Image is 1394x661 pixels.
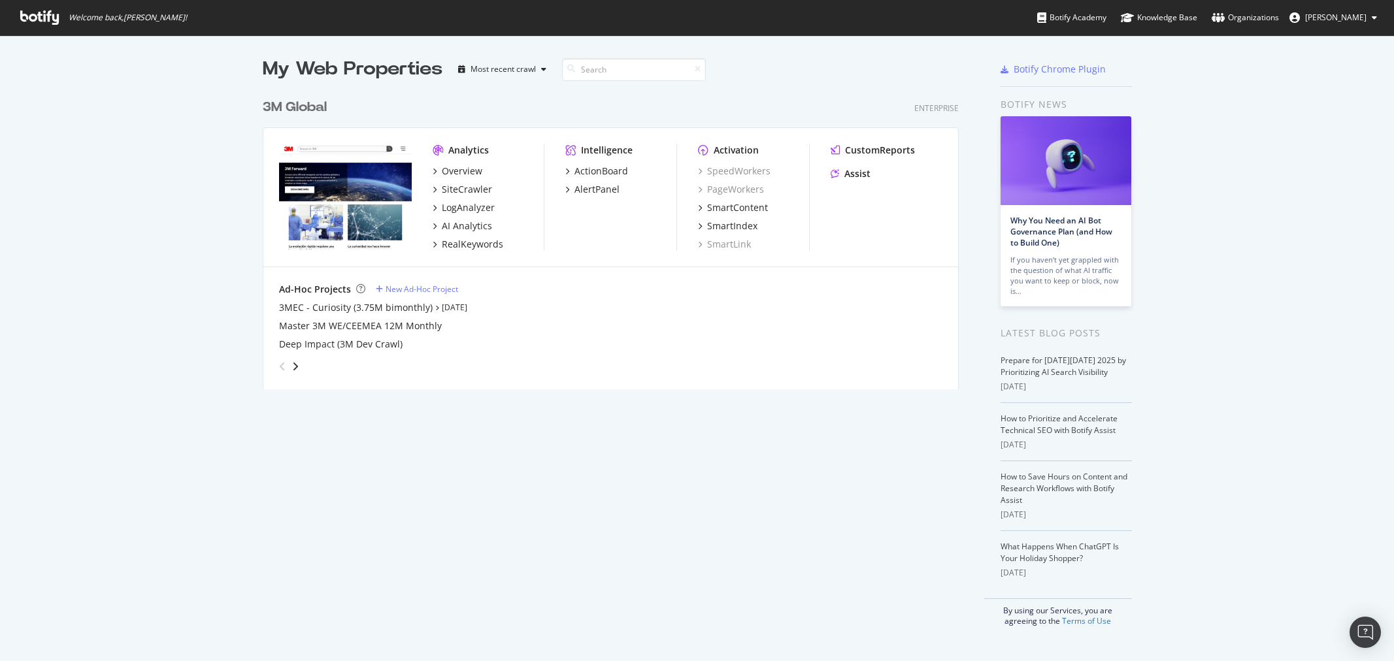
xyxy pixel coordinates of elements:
[453,59,552,80] button: Most recent crawl
[698,201,768,214] a: SmartContent
[707,201,768,214] div: SmartContent
[1305,12,1367,23] span: Alexander Parrales
[279,301,433,314] a: 3MEC - Curiosity (3.75M bimonthly)
[442,201,495,214] div: LogAnalyzer
[984,598,1132,626] div: By using our Services, you are agreeing to the
[565,183,620,196] a: AlertPanel
[581,144,633,157] div: Intelligence
[914,103,959,114] div: Enterprise
[1212,11,1279,24] div: Organizations
[1014,63,1106,76] div: Botify Chrome Plugin
[565,165,628,178] a: ActionBoard
[376,283,458,295] a: New Ad-Hoc Project
[698,183,764,196] a: PageWorkers
[448,144,489,157] div: Analytics
[433,219,492,233] a: AI Analytics
[442,219,492,233] div: AI Analytics
[69,12,187,23] span: Welcome back, [PERSON_NAME] !
[433,183,492,196] a: SiteCrawler
[562,58,706,81] input: Search
[1037,11,1106,24] div: Botify Academy
[1010,255,1121,297] div: If you haven’t yet grappled with the question of what AI traffic you want to keep or block, now is…
[714,144,759,157] div: Activation
[279,144,412,250] img: www.command.com
[1001,509,1132,521] div: [DATE]
[1001,381,1132,393] div: [DATE]
[279,338,403,351] a: Deep Impact (3M Dev Crawl)
[574,183,620,196] div: AlertPanel
[698,238,751,251] a: SmartLink
[1279,7,1387,28] button: [PERSON_NAME]
[1001,567,1132,579] div: [DATE]
[698,165,771,178] a: SpeedWorkers
[707,219,757,233] div: SmartIndex
[433,165,482,178] a: Overview
[442,183,492,196] div: SiteCrawler
[279,319,442,332] a: Master 3M WE/CEEMEA 12M Monthly
[1001,471,1127,506] a: How to Save Hours on Content and Research Workflows with Botify Assist
[698,219,757,233] a: SmartIndex
[844,167,871,180] div: Assist
[831,144,915,157] a: CustomReports
[574,165,628,178] div: ActionBoard
[263,82,969,389] div: grid
[1062,615,1111,626] a: Terms of Use
[1001,439,1132,451] div: [DATE]
[1010,215,1112,248] a: Why You Need an AI Bot Governance Plan (and How to Build One)
[433,238,503,251] a: RealKeywords
[442,165,482,178] div: Overview
[845,144,915,157] div: CustomReports
[263,98,332,117] a: 3M Global
[1001,116,1131,205] img: Why You Need an AI Bot Governance Plan (and How to Build One)
[291,360,300,373] div: angle-right
[1001,326,1132,340] div: Latest Blog Posts
[1001,413,1118,436] a: How to Prioritize and Accelerate Technical SEO with Botify Assist
[1121,11,1197,24] div: Knowledge Base
[831,167,871,180] a: Assist
[1001,97,1132,112] div: Botify news
[471,65,536,73] div: Most recent crawl
[442,302,467,313] a: [DATE]
[263,56,442,82] div: My Web Properties
[386,283,458,295] div: New Ad-Hoc Project
[1001,355,1126,378] a: Prepare for [DATE][DATE] 2025 by Prioritizing AI Search Visibility
[279,283,351,296] div: Ad-Hoc Projects
[442,238,503,251] div: RealKeywords
[263,98,327,117] div: 3M Global
[1001,541,1119,564] a: What Happens When ChatGPT Is Your Holiday Shopper?
[1350,617,1381,648] div: Open Intercom Messenger
[274,356,291,377] div: angle-left
[433,201,495,214] a: LogAnalyzer
[1001,63,1106,76] a: Botify Chrome Plugin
